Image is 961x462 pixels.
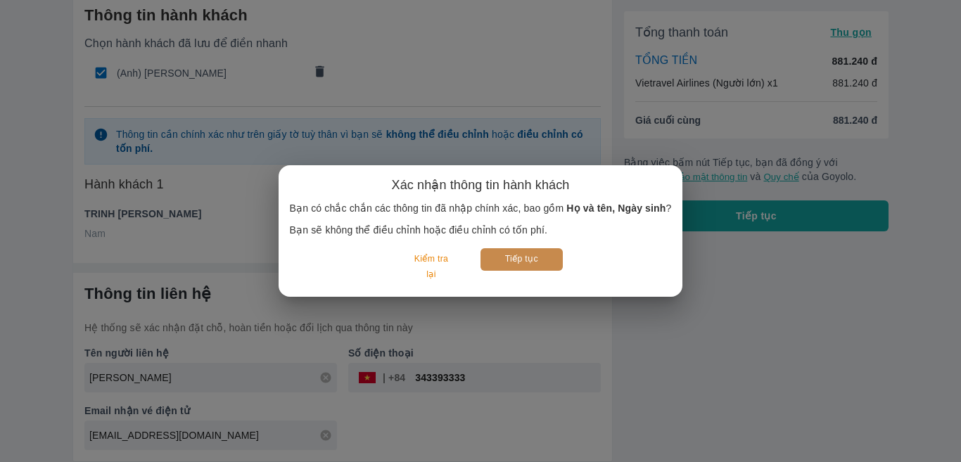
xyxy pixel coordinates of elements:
p: Bạn sẽ không thể điều chỉnh hoặc điều chỉnh có tốn phí. [290,223,672,237]
button: Tiếp tục [480,248,563,270]
b: Họ và tên, Ngày sinh [566,203,666,214]
p: Bạn có chắc chắn các thông tin đã nhập chính xác, bao gồm ? [290,201,672,215]
h6: Xác nhận thông tin hành khách [392,177,570,193]
button: Kiểm tra lại [398,248,464,285]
